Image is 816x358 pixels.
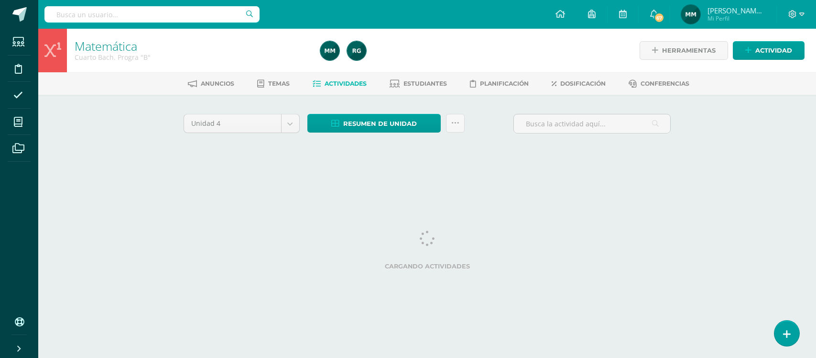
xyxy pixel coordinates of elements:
[707,6,765,15] span: [PERSON_NAME] de [PERSON_NAME]
[268,80,290,87] span: Temas
[191,114,274,133] span: Unidad 4
[470,76,529,91] a: Planificación
[75,38,137,54] a: Matemática
[257,76,290,91] a: Temas
[347,41,366,60] img: e044b199acd34bf570a575bac584e1d1.png
[681,5,700,24] img: 1eb62c5f52af67772d86aeebb57c5bc6.png
[44,6,260,22] input: Busca un usuario...
[707,14,765,22] span: Mi Perfil
[403,80,447,87] span: Estudiantes
[733,41,805,60] a: Actividad
[640,41,728,60] a: Herramientas
[313,76,367,91] a: Actividades
[307,114,441,133] a: Resumen de unidad
[188,76,234,91] a: Anuncios
[552,76,606,91] a: Dosificación
[480,80,529,87] span: Planificación
[184,263,671,270] label: Cargando actividades
[662,42,716,59] span: Herramientas
[320,41,339,60] img: 1eb62c5f52af67772d86aeebb57c5bc6.png
[641,80,689,87] span: Conferencias
[75,53,309,62] div: Cuarto Bach. Progra 'B'
[654,12,664,23] span: 67
[343,115,417,133] span: Resumen de unidad
[560,80,606,87] span: Dosificación
[325,80,367,87] span: Actividades
[390,76,447,91] a: Estudiantes
[629,76,689,91] a: Conferencias
[514,114,670,133] input: Busca la actividad aquí...
[184,114,299,133] a: Unidad 4
[755,42,792,59] span: Actividad
[201,80,234,87] span: Anuncios
[75,39,309,53] h1: Matemática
